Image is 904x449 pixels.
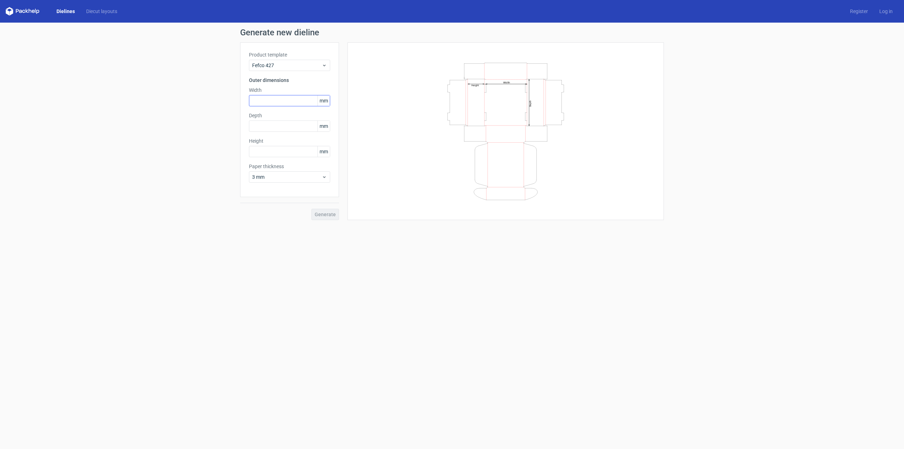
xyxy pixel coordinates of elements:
[252,173,322,181] span: 3 mm
[874,8,898,15] a: Log in
[252,62,322,69] span: Fefco 427
[317,146,330,157] span: mm
[317,95,330,106] span: mm
[471,84,479,87] text: Height
[249,51,330,58] label: Product template
[240,28,664,37] h1: Generate new dieline
[844,8,874,15] a: Register
[249,112,330,119] label: Depth
[51,8,81,15] a: Dielines
[249,87,330,94] label: Width
[249,137,330,144] label: Height
[529,100,532,106] text: Depth
[317,121,330,131] span: mm
[249,77,330,84] h3: Outer dimensions
[503,81,510,84] text: Width
[249,163,330,170] label: Paper thickness
[81,8,123,15] a: Diecut layouts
